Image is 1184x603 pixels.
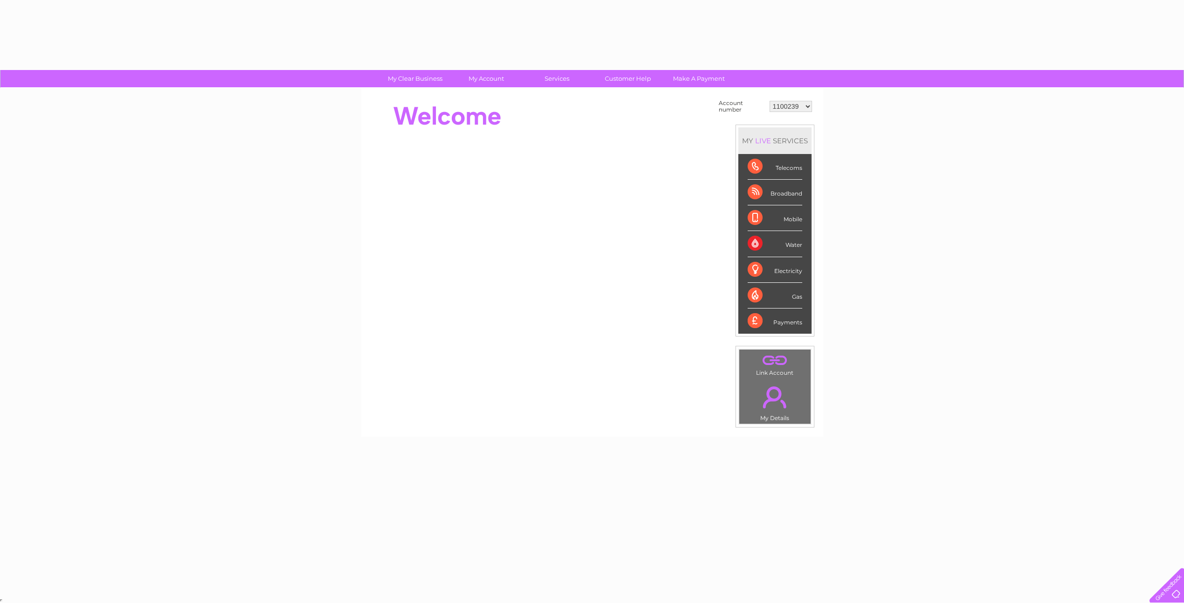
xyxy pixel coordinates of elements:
a: . [742,381,808,414]
div: Water [748,231,802,257]
div: MY SERVICES [738,127,812,154]
div: Mobile [748,205,802,231]
div: Telecoms [748,154,802,180]
td: My Details [739,379,811,424]
a: My Clear Business [377,70,454,87]
a: . [742,352,808,368]
a: My Account [448,70,525,87]
a: Services [518,70,596,87]
div: Payments [748,309,802,334]
a: Make A Payment [660,70,737,87]
div: Broadband [748,180,802,205]
td: Account number [716,98,767,115]
div: Gas [748,283,802,309]
td: Link Account [739,349,811,379]
div: LIVE [753,136,773,145]
a: Customer Help [589,70,666,87]
div: Electricity [748,257,802,283]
